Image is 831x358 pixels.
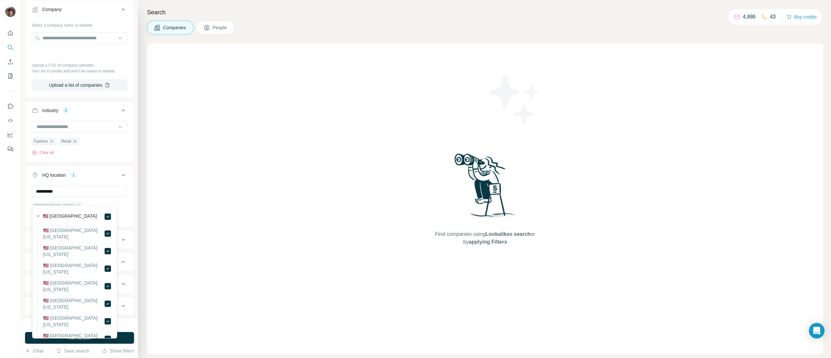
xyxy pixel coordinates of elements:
[452,152,519,224] img: Surfe Illustration - Woman searching with binoculars
[5,115,16,126] button: Use Surfe API
[25,348,43,354] button: Clear
[25,254,134,270] button: Employees (size)
[486,231,531,237] span: Lookalikes search
[809,323,825,339] div: Open Intercom Messenger
[61,138,71,144] span: Retail
[25,298,134,314] button: Keywords
[32,150,54,156] button: Clear all
[34,138,48,144] span: Fashion
[5,42,16,53] button: Search
[25,232,134,248] button: Annual revenue ($)
[43,297,104,310] label: 🇺🇸 [GEOGRAPHIC_DATA]: [US_STATE]
[56,348,89,354] button: Save search
[43,227,104,240] label: 🇺🇸 [GEOGRAPHIC_DATA]: [US_STATE]
[25,276,134,292] button: Technologies
[32,68,127,74] p: Your list is private and won't be saved or shared.
[42,172,66,178] div: HQ location
[32,20,127,28] div: Select a company name or website
[62,108,70,113] div: 2
[25,2,134,20] button: Company
[469,239,507,245] span: applying Filters
[43,280,104,293] label: 🇺🇸 [GEOGRAPHIC_DATA]: [US_STATE]
[743,13,756,21] p: 4,886
[5,56,16,68] button: Enrich CSV
[34,203,74,209] span: [GEOGRAPHIC_DATA]
[42,107,58,114] div: Industry
[43,332,104,345] label: 🇺🇸 [GEOGRAPHIC_DATA]: [US_STATE]
[102,348,134,354] button: Share filters
[70,172,77,178] div: 1
[25,332,134,344] button: Run search
[5,27,16,39] button: Quick start
[32,62,127,68] p: Upload a CSV of company websites.
[787,12,817,21] button: Buy credits
[42,6,62,13] div: Company
[213,24,228,31] span: People
[163,24,187,31] span: Companies
[433,230,537,246] span: Find companies using or by
[43,262,104,275] label: 🇺🇸 [GEOGRAPHIC_DATA]: [US_STATE]
[5,70,16,82] button: My lists
[43,315,104,328] label: 🇺🇸 [GEOGRAPHIC_DATA]: [US_STATE]
[5,100,16,112] button: Use Surfe on LinkedIn
[5,143,16,155] button: Feedback
[43,213,97,221] label: 🇺🇸 [GEOGRAPHIC_DATA]
[485,70,544,128] img: Surfe Illustration - Stars
[147,8,823,17] h4: Search
[25,167,134,185] button: HQ location1
[5,129,16,141] button: Dashboard
[43,245,104,258] label: 🇺🇸 [GEOGRAPHIC_DATA]: [US_STATE]
[770,13,776,21] p: 43
[5,6,16,17] img: Avatar
[32,79,127,91] button: Upload a list of companies
[25,103,134,121] button: Industry2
